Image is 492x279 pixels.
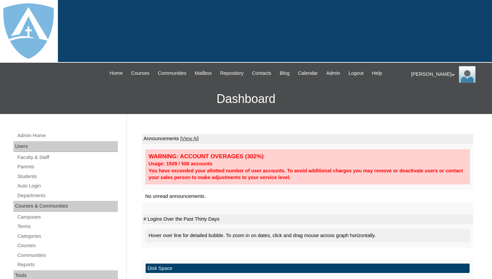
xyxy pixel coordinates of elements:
[459,66,476,83] img: Thomas Lambert
[348,69,363,77] span: Logout
[17,191,118,200] a: Departments
[13,141,118,152] div: Users
[372,69,382,77] span: Help
[195,69,212,77] span: Mailbox
[249,69,275,77] a: Contacts
[110,69,123,77] span: Home
[17,232,118,240] a: Categories
[411,66,485,83] div: [PERSON_NAME]
[3,3,54,59] img: logo-white.png
[298,69,318,77] span: Calendar
[17,163,118,171] a: Parents
[17,172,118,181] a: Students
[131,69,150,77] span: Courses
[17,222,118,231] a: Terms
[154,69,190,77] a: Communities
[142,134,473,144] td: Announcements |
[17,261,118,269] a: Reports
[17,131,118,140] a: Admin Home
[368,69,385,77] a: Help
[106,69,126,77] a: Home
[252,69,271,77] span: Contacts
[17,251,118,260] a: Communities
[280,69,290,77] span: Blog
[142,215,473,224] td: # Logins Over the Past Thirty Days
[149,153,467,160] div: WARNING: ACCOUNT OVERAGES (302%)
[158,69,186,77] span: Communities
[142,190,473,203] td: No unread announcements.
[217,69,247,77] a: Repository
[146,264,470,273] td: Disk Space
[13,201,118,212] div: Courses & Communities
[128,69,153,77] a: Courses
[220,69,244,77] span: Repository
[17,182,118,190] a: Auto Login
[191,69,215,77] a: Mailbox
[145,229,470,242] div: Hover over line for detailed bubble. To zoom in on dates, click and drag mouse across graph horiz...
[149,161,213,166] strong: Usage: 1509 / 500 accounts
[3,84,489,114] h3: Dashboard
[182,136,199,141] a: View All
[295,69,321,77] a: Calendar
[345,69,367,77] a: Logout
[17,153,118,162] a: Faculty & Staff
[17,241,118,250] a: Courses
[17,213,118,221] a: Campuses
[276,69,293,77] a: Blog
[149,167,467,181] div: You have exceeded your allotted number of user accounts. To avoid additional charges you may remo...
[326,69,340,77] span: Admin
[323,69,344,77] a: Admin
